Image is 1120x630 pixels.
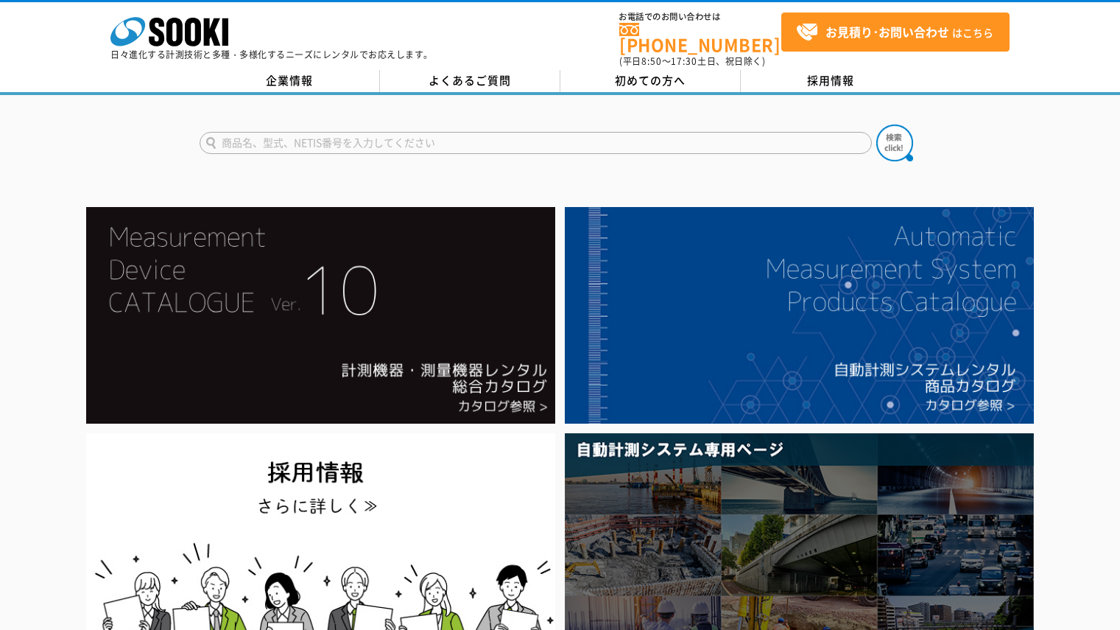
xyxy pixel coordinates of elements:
[619,23,781,53] a: [PHONE_NUMBER]
[741,70,921,92] a: 採用情報
[825,23,949,41] strong: お見積り･お問い合わせ
[560,70,741,92] a: 初めての方へ
[619,13,781,21] span: お電話でのお問い合わせは
[615,72,686,88] span: 初めての方へ
[86,207,555,424] img: Catalog Ver10
[200,70,380,92] a: 企業情報
[796,21,993,43] span: はこちら
[619,55,765,68] span: (平日 ～ 土日、祝日除く)
[781,13,1010,52] a: お見積り･お問い合わせはこちら
[876,125,913,161] img: btn_search.png
[110,50,433,59] p: 日々進化する計測技術と多種・多様化するニーズにレンタルでお応えします。
[671,55,697,68] span: 17:30
[641,55,662,68] span: 8:50
[565,207,1034,424] img: 自動計測システムカタログ
[380,70,560,92] a: よくあるご質問
[200,132,872,154] input: 商品名、型式、NETIS番号を入力してください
